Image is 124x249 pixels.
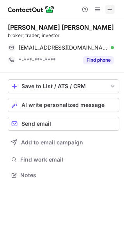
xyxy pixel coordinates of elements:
[21,83,106,89] div: Save to List / ATS / CRM
[8,135,119,149] button: Add to email campaign
[8,5,55,14] img: ContactOut v5.3.10
[8,154,119,165] button: Find work email
[19,44,108,51] span: [EMAIL_ADDRESS][DOMAIN_NAME]
[20,172,116,179] span: Notes
[8,170,119,181] button: Notes
[8,79,119,93] button: save-profile-one-click
[8,117,119,131] button: Send email
[8,23,114,31] div: [PERSON_NAME] [PERSON_NAME]
[21,102,105,108] span: AI write personalized message
[21,139,83,146] span: Add to email campaign
[83,56,114,64] button: Reveal Button
[21,121,51,127] span: Send email
[8,32,119,39] div: broker; trader; investor
[8,98,119,112] button: AI write personalized message
[20,156,116,163] span: Find work email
